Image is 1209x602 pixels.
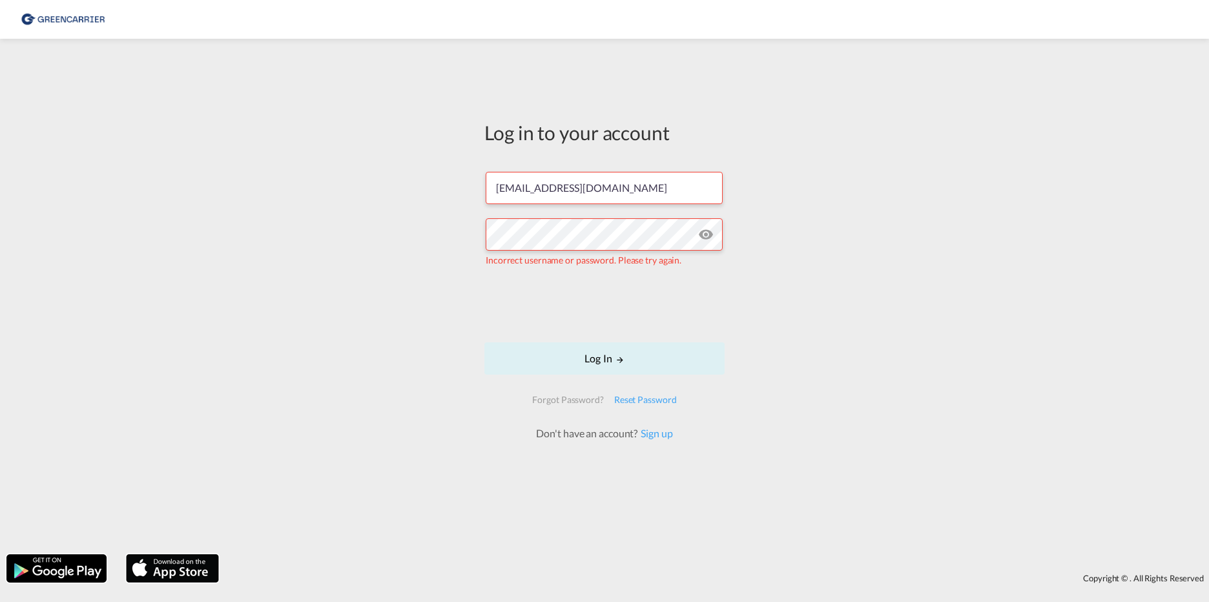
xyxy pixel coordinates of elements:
[609,388,682,411] div: Reset Password
[527,388,608,411] div: Forgot Password?
[125,553,220,584] img: apple.png
[19,5,107,34] img: 8cf206808afe11efa76fcd1e3d746489.png
[637,427,672,439] a: Sign up
[486,172,723,204] input: Enter email/phone number
[522,426,687,441] div: Don't have an account?
[486,254,681,265] span: Incorrect username or password. Please try again.
[484,342,725,375] button: LOGIN
[5,553,108,584] img: google.png
[506,279,703,329] iframe: reCAPTCHA
[225,567,1209,589] div: Copyright © . All Rights Reserved
[698,227,714,242] md-icon: icon-eye-off
[484,119,725,146] div: Log in to your account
